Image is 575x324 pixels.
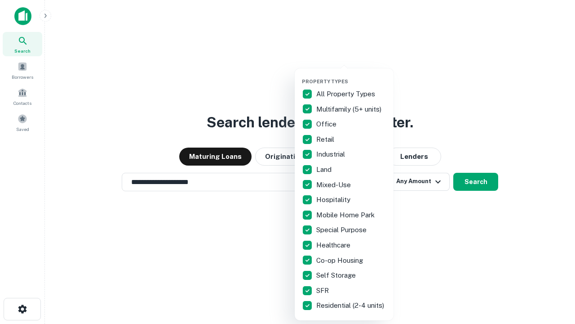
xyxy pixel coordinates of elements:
p: Self Storage [316,270,358,281]
span: Property Types [302,79,348,84]
p: Retail [316,134,336,145]
p: SFR [316,285,331,296]
p: Mobile Home Park [316,210,376,220]
p: Hospitality [316,194,352,205]
p: Multifamily (5+ units) [316,104,383,115]
p: Industrial [316,149,347,160]
p: Mixed-Use [316,180,353,190]
p: Land [316,164,333,175]
p: Special Purpose [316,225,368,235]
iframe: Chat Widget [530,252,575,295]
p: Residential (2-4 units) [316,300,386,311]
p: All Property Types [316,89,377,99]
p: Co-op Housing [316,255,365,266]
p: Healthcare [316,240,352,251]
p: Office [316,119,338,130]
